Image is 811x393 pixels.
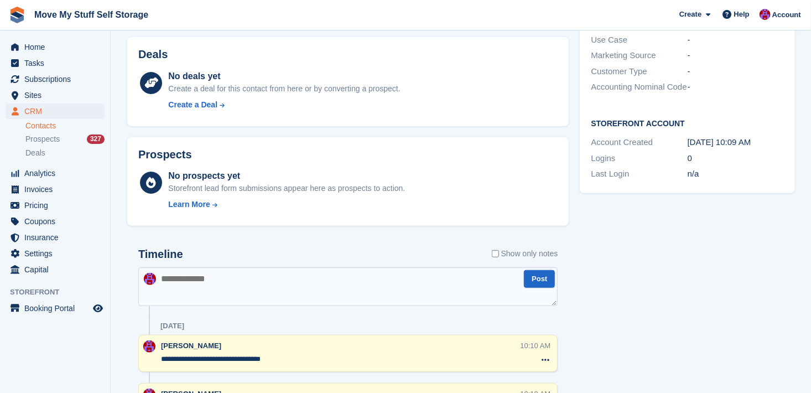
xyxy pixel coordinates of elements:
span: Capital [24,262,91,277]
a: menu [6,104,105,119]
span: Home [24,39,91,55]
div: Learn More [168,199,210,210]
h2: Storefront Account [591,117,784,128]
div: No deals yet [168,70,400,83]
span: CRM [24,104,91,119]
a: Deals [25,147,105,159]
input: Show only notes [492,248,499,260]
span: Coupons [24,214,91,229]
div: Use Case [591,34,687,46]
h2: Timeline [138,248,183,261]
img: Carrie Machin [144,273,156,285]
div: Accounting Nominal Code [591,81,687,94]
a: menu [6,182,105,197]
a: menu [6,214,105,229]
span: Analytics [24,166,91,181]
span: [PERSON_NAME] [161,342,221,350]
span: Create [679,9,701,20]
div: - [688,34,784,46]
span: Tasks [24,55,91,71]
a: Contacts [25,121,105,131]
div: Logins [591,152,687,165]
span: Deals [25,148,45,158]
div: Last Login [591,168,687,180]
a: menu [6,198,105,213]
h2: Deals [138,48,168,61]
span: Booking Portal [24,301,91,316]
a: Move My Stuff Self Storage [30,6,153,24]
div: Marketing Source [591,49,687,62]
a: menu [6,166,105,181]
div: 327 [87,135,105,144]
div: 10:10 AM [521,340,551,351]
a: menu [6,230,105,245]
a: Preview store [91,302,105,315]
div: - [688,81,784,94]
span: Prospects [25,134,60,144]
a: menu [6,39,105,55]
span: Subscriptions [24,71,91,87]
a: Learn More [168,199,405,210]
span: Storefront [10,287,110,298]
a: menu [6,87,105,103]
div: - [688,65,784,78]
div: No prospects yet [168,169,405,183]
h2: Prospects [138,148,192,161]
span: Invoices [24,182,91,197]
button: Post [524,270,555,288]
span: Insurance [24,230,91,245]
span: Account [772,9,801,20]
a: menu [6,262,105,277]
div: - [688,49,784,62]
div: Account Created [591,136,687,149]
div: 0 [688,152,784,165]
div: [DATE] 10:09 AM [688,136,784,149]
a: Create a Deal [168,99,400,111]
div: n/a [688,168,784,180]
a: menu [6,71,105,87]
div: Storefront lead form submissions appear here as prospects to action. [168,183,405,194]
div: Create a deal for this contact from here or by converting a prospect. [168,83,400,95]
img: Carrie Machin [143,340,155,353]
a: menu [6,246,105,261]
label: Show only notes [492,248,558,260]
span: Sites [24,87,91,103]
div: Create a Deal [168,99,217,111]
span: Help [734,9,750,20]
img: Carrie Machin [760,9,771,20]
span: Pricing [24,198,91,213]
div: Customer Type [591,65,687,78]
a: Prospects 327 [25,133,105,145]
span: Settings [24,246,91,261]
a: menu [6,301,105,316]
img: stora-icon-8386f47178a22dfd0bd8f6a31ec36ba5ce8667c1dd55bd0f319d3a0aa187defe.svg [9,7,25,23]
div: [DATE] [160,322,184,330]
a: menu [6,55,105,71]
